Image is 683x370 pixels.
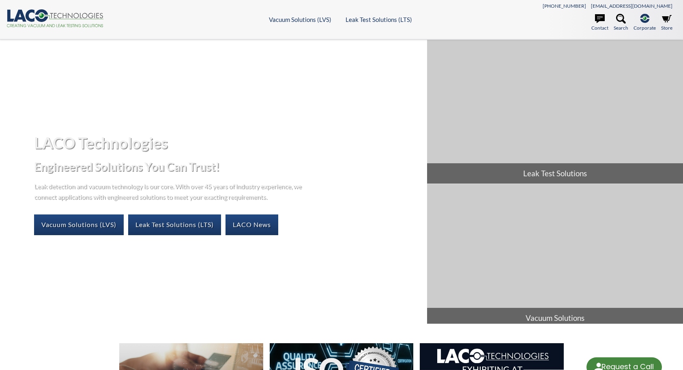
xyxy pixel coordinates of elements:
a: Search [614,14,628,32]
a: [EMAIL_ADDRESS][DOMAIN_NAME] [591,3,672,9]
a: Contact [591,14,608,32]
span: Corporate [634,24,656,32]
p: Leak detection and vacuum technology is our core. With over 45 years of industry experience, we c... [34,181,306,201]
a: Vacuum Solutions (LVS) [269,16,331,23]
h1: LACO Technologies [34,133,420,153]
h2: Engineered Solutions You Can Trust! [34,159,420,174]
a: Vacuum Solutions (LVS) [34,214,124,235]
a: Store [661,14,672,32]
a: [PHONE_NUMBER] [543,3,586,9]
a: Leak Test Solutions (LTS) [128,214,221,235]
a: LACO News [226,214,278,235]
a: Leak Test Solutions (LTS) [346,16,412,23]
